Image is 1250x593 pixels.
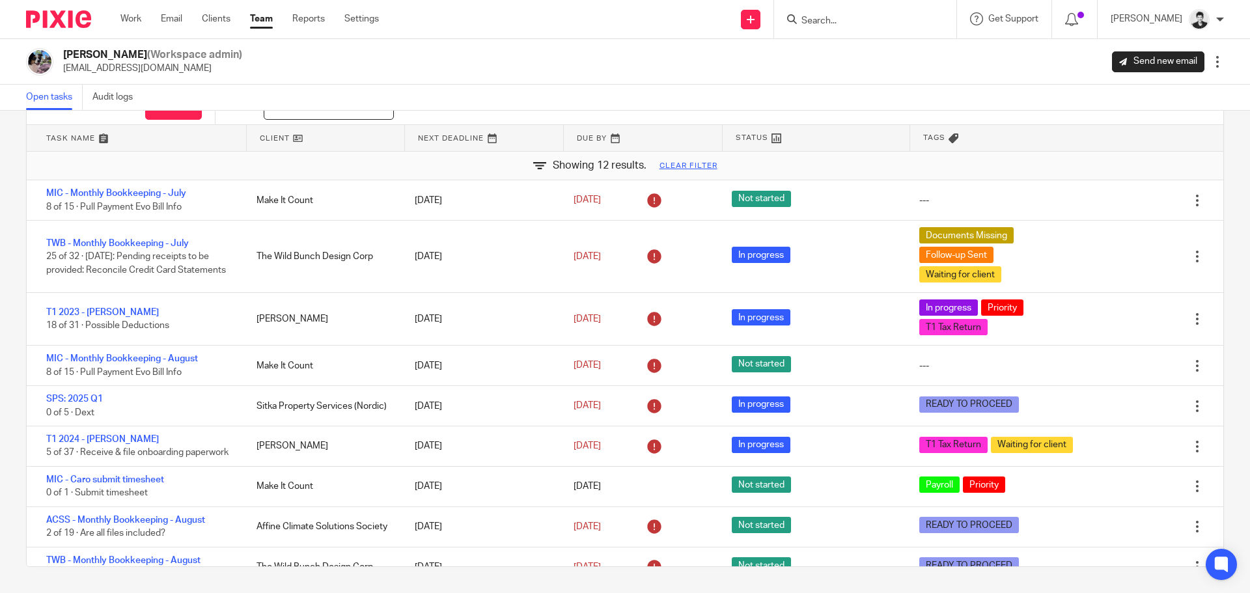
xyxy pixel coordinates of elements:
[46,448,229,458] span: 5 of 37 · Receive & file onboarding paperwork
[243,433,402,459] div: [PERSON_NAME]
[402,514,560,540] div: [DATE]
[574,522,601,531] span: [DATE]
[919,247,993,263] span: Follow-up Sent
[402,393,560,419] div: [DATE]
[46,394,103,404] a: SPS: 2025 Q1
[243,393,402,419] div: Sitka Property Services (Nordic)
[919,194,929,207] div: ---
[46,435,159,444] a: T1 2024 - [PERSON_NAME]
[1111,12,1182,25] p: [PERSON_NAME]
[919,227,1014,243] span: Documents Missing
[732,517,791,533] span: Not started
[46,202,182,212] span: 8 of 15 · Pull Payment Evo Bill Info
[46,239,189,248] a: TWB - Monthly Bookkeeping - July
[732,247,790,263] span: In progress
[46,516,205,525] a: ACSS - Monthly Bookkeeping - August
[574,482,601,491] span: [DATE]
[919,437,988,453] span: T1 Tax Return
[402,243,560,269] div: [DATE]
[732,396,790,413] span: In progress
[243,353,402,379] div: Make It Count
[243,187,402,214] div: Make It Count
[147,49,242,60] span: (Workspace admin)
[26,10,91,28] img: Pixie
[46,189,186,198] a: MIC - Monthly Bookkeeping - July
[46,321,169,330] span: 18 of 31 · Possible Deductions
[732,191,791,207] span: Not started
[732,476,791,493] span: Not started
[732,309,790,325] span: In progress
[46,489,148,498] span: 0 of 1 · Submit timesheet
[26,48,53,76] img: Screen%20Shot%202020-06-25%20at%209.49.30%20AM.png
[991,437,1073,453] span: Waiting for client
[800,16,917,27] input: Search
[736,132,768,143] span: Status
[250,12,273,25] a: Team
[161,12,182,25] a: Email
[1189,9,1210,30] img: squarehead.jpg
[919,476,960,493] span: Payroll
[243,473,402,499] div: Make It Count
[574,441,601,450] span: [DATE]
[402,187,560,214] div: [DATE]
[574,361,601,370] span: [DATE]
[402,353,560,379] div: [DATE]
[344,12,379,25] a: Settings
[46,408,94,417] span: 0 of 5 · Dext
[988,14,1038,23] span: Get Support
[732,557,791,573] span: Not started
[981,299,1023,316] span: Priority
[919,319,988,335] span: T1 Tax Return
[574,196,601,205] span: [DATE]
[46,308,159,317] a: T1 2023 - [PERSON_NAME]
[46,252,226,275] span: 25 of 32 · [DATE]: Pending receipts to be provided: Reconcile Credit Card Statements
[26,85,83,110] a: Open tasks
[46,368,182,377] span: 8 of 15 · Pull Payment Evo Bill Info
[63,62,242,75] p: [EMAIL_ADDRESS][DOMAIN_NAME]
[574,252,601,261] span: [DATE]
[243,306,402,332] div: [PERSON_NAME]
[919,396,1019,413] span: READY TO PROCEED
[963,476,1005,493] span: Priority
[574,401,601,410] span: [DATE]
[202,12,230,25] a: Clients
[92,85,143,110] a: Audit logs
[402,554,560,580] div: [DATE]
[243,243,402,269] div: The Wild Bunch Design Corp
[243,514,402,540] div: Affine Climate Solutions Society
[46,354,198,363] a: MIC - Monthly Bookkeeping - August
[660,161,717,171] a: Clear filter
[732,437,790,453] span: In progress
[919,557,1019,573] span: READY TO PROCEED
[923,132,945,143] span: Tags
[243,554,402,580] div: The Wild Bunch Design Corp
[402,306,560,332] div: [DATE]
[402,433,560,459] div: [DATE]
[46,475,164,484] a: MIC - Caro submit timesheet
[46,529,165,538] span: 2 of 19 · Are all files included?
[46,556,201,565] a: TWB - Monthly Bookkeeping - August
[574,314,601,324] span: [DATE]
[120,12,141,25] a: Work
[919,359,929,372] div: ---
[732,356,791,372] span: Not started
[919,517,1019,533] span: READY TO PROCEED
[63,48,242,62] h2: [PERSON_NAME]
[402,473,560,499] div: [DATE]
[1112,51,1204,72] a: Send new email
[919,266,1001,283] span: Waiting for client
[292,12,325,25] a: Reports
[919,299,978,316] span: In progress
[553,158,646,173] span: Showing 12 results.
[574,562,601,572] span: [DATE]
